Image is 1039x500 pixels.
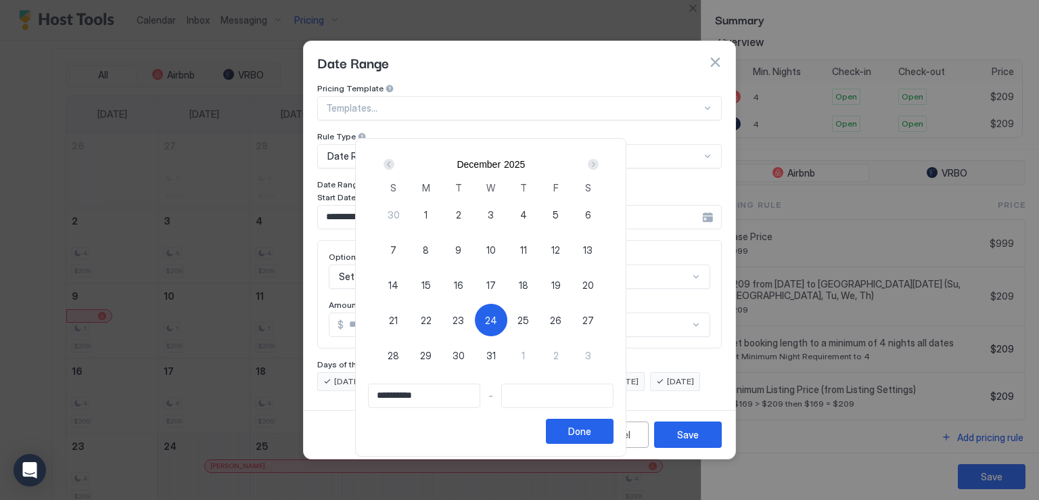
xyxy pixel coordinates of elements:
[486,348,496,363] span: 31
[488,390,493,402] span: -
[520,208,527,222] span: 4
[488,208,494,222] span: 3
[442,233,475,266] button: 9
[507,233,540,266] button: 11
[519,278,528,292] span: 18
[410,304,442,336] button: 22
[583,156,601,173] button: Next
[522,348,525,363] span: 1
[420,348,432,363] span: 29
[540,339,572,371] button: 2
[585,208,591,222] span: 6
[390,181,396,195] span: S
[572,233,604,266] button: 13
[377,269,410,301] button: 14
[504,159,525,170] button: 2025
[388,348,399,363] span: 28
[540,304,572,336] button: 26
[442,339,475,371] button: 30
[572,304,604,336] button: 27
[475,198,507,231] button: 3
[421,278,431,292] span: 15
[572,339,604,371] button: 3
[377,233,410,266] button: 7
[422,181,430,195] span: M
[568,424,591,438] div: Done
[551,278,561,292] span: 19
[582,278,594,292] span: 20
[453,313,464,327] span: 23
[486,278,496,292] span: 17
[377,198,410,231] button: 30
[475,233,507,266] button: 10
[517,313,529,327] span: 25
[442,304,475,336] button: 23
[475,304,507,336] button: 24
[377,304,410,336] button: 21
[456,208,461,222] span: 2
[546,419,614,444] button: Done
[475,339,507,371] button: 31
[389,313,398,327] span: 21
[410,269,442,301] button: 15
[442,269,475,301] button: 16
[486,181,495,195] span: W
[421,313,432,327] span: 22
[540,269,572,301] button: 19
[507,198,540,231] button: 4
[582,313,594,327] span: 27
[381,156,399,173] button: Prev
[475,269,507,301] button: 17
[454,278,463,292] span: 16
[540,233,572,266] button: 12
[550,313,561,327] span: 26
[572,269,604,301] button: 20
[442,198,475,231] button: 2
[423,243,429,257] span: 8
[507,269,540,301] button: 18
[410,339,442,371] button: 29
[507,339,540,371] button: 1
[507,304,540,336] button: 25
[453,348,465,363] span: 30
[485,313,497,327] span: 24
[585,181,591,195] span: S
[486,243,496,257] span: 10
[390,243,396,257] span: 7
[457,159,501,170] button: December
[455,181,462,195] span: T
[455,243,461,257] span: 9
[540,198,572,231] button: 5
[520,243,527,257] span: 11
[583,243,593,257] span: 13
[553,348,559,363] span: 2
[410,198,442,231] button: 1
[585,348,591,363] span: 3
[572,198,604,231] button: 6
[424,208,428,222] span: 1
[377,339,410,371] button: 28
[553,181,559,195] span: F
[369,384,480,407] input: Input Field
[553,208,559,222] span: 5
[520,181,527,195] span: T
[410,233,442,266] button: 8
[551,243,560,257] span: 12
[14,454,46,486] div: Open Intercom Messenger
[502,384,613,407] input: Input Field
[388,208,400,222] span: 30
[388,278,398,292] span: 14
